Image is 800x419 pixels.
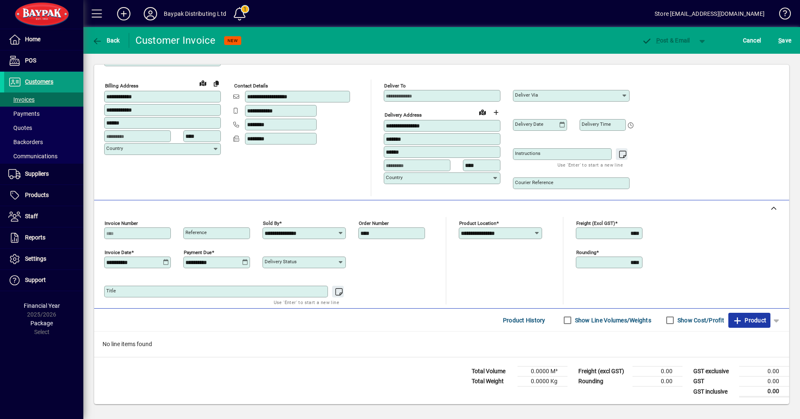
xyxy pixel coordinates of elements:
td: Total Volume [467,367,517,377]
td: Freight (excl GST) [574,367,632,377]
span: Cancel [743,34,761,47]
mat-label: Invoice date [105,249,131,255]
td: 0.0000 Kg [517,377,567,387]
td: 0.00 [632,367,682,377]
a: Communications [4,149,83,163]
mat-label: Deliver via [515,92,538,98]
button: Save [776,33,793,48]
a: Payments [4,107,83,121]
mat-label: Order number [359,220,389,226]
span: Staff [25,213,38,219]
td: 0.00 [739,377,789,387]
span: Invoices [8,96,35,103]
button: Add [110,6,137,21]
mat-label: Sold by [263,220,279,226]
span: NEW [227,38,238,43]
span: Suppliers [25,170,49,177]
mat-label: Product location [459,220,496,226]
a: Knowledge Base [773,2,790,29]
span: Back [92,37,120,44]
td: 0.0000 M³ [517,367,567,377]
mat-label: Delivery date [515,121,543,127]
a: Staff [4,206,83,227]
span: Product History [503,314,545,327]
button: Back [90,33,122,48]
mat-label: Instructions [515,150,540,156]
span: Communications [8,153,57,160]
mat-label: Country [106,145,123,151]
span: P [656,37,660,44]
a: POS [4,50,83,71]
mat-hint: Use 'Enter' to start a new line [557,160,623,170]
a: Products [4,185,83,206]
mat-label: Payment due [184,249,212,255]
a: Home [4,29,83,50]
button: Cancel [741,33,763,48]
a: Backorders [4,135,83,149]
span: Backorders [8,139,43,145]
button: Product History [500,313,549,328]
td: GST [689,377,739,387]
span: Support [25,277,46,283]
div: Store [EMAIL_ADDRESS][DOMAIN_NAME] [655,7,765,20]
mat-label: Reference [185,229,207,235]
button: Profile [137,6,164,21]
a: Support [4,270,83,291]
mat-label: Delivery status [265,259,297,264]
a: Quotes [4,121,83,135]
span: Reports [25,234,45,241]
mat-label: Rounding [576,249,596,255]
span: ost & Email [642,37,690,44]
a: View on map [476,105,489,119]
button: Copy to Delivery address [210,77,223,90]
td: 0.00 [632,377,682,387]
button: Choose address [489,106,502,119]
label: Show Cost/Profit [676,316,724,324]
td: 0.00 [739,387,789,397]
span: Products [25,192,49,198]
span: Home [25,36,40,42]
mat-label: Freight (excl GST) [576,220,615,226]
span: Settings [25,255,46,262]
button: Post & Email [637,33,694,48]
span: Package [30,320,53,327]
span: Quotes [8,125,32,131]
button: Product [728,313,770,328]
mat-label: Delivery time [582,121,611,127]
a: Invoices [4,92,83,107]
td: 0.00 [739,367,789,377]
mat-label: Title [106,288,116,294]
td: Rounding [574,377,632,387]
div: Baypak Distributing Ltd [164,7,226,20]
mat-label: Deliver To [384,83,406,89]
div: No line items found [94,332,789,357]
a: Settings [4,249,83,269]
span: Payments [8,110,40,117]
span: Financial Year [24,302,60,309]
span: Customers [25,78,53,85]
label: Show Line Volumes/Weights [573,316,651,324]
span: ave [778,34,791,47]
mat-hint: Use 'Enter' to start a new line [274,297,339,307]
mat-label: Courier Reference [515,180,553,185]
span: Product [732,314,766,327]
td: GST exclusive [689,367,739,377]
span: S [778,37,782,44]
a: Suppliers [4,164,83,185]
span: POS [25,57,36,64]
a: Reports [4,227,83,248]
mat-label: Invoice number [105,220,138,226]
mat-label: Country [386,175,402,180]
td: GST inclusive [689,387,739,397]
div: Customer Invoice [135,34,216,47]
app-page-header-button: Back [83,33,129,48]
td: Total Weight [467,377,517,387]
a: View on map [196,76,210,90]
